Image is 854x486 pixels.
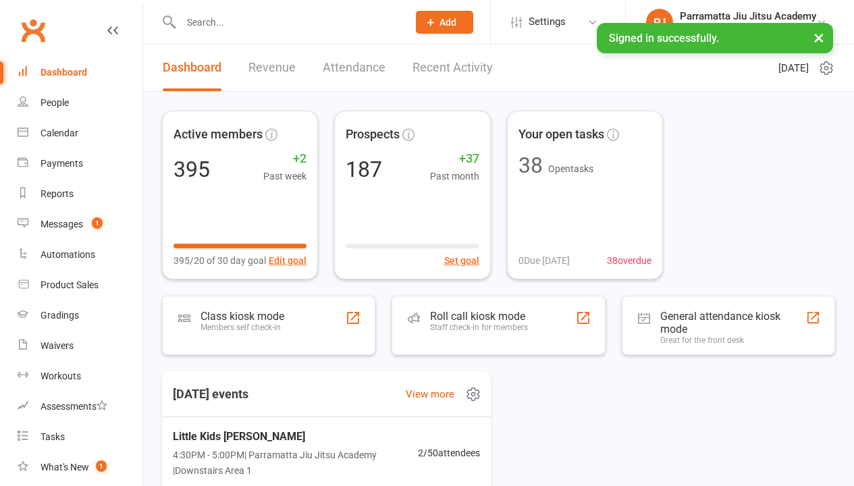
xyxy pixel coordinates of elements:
[412,45,493,91] a: Recent Activity
[518,253,570,268] span: 0 Due [DATE]
[41,128,78,138] div: Calendar
[680,10,816,22] div: Parramatta Jiu Jitsu Academy
[41,97,69,108] div: People
[41,219,83,230] div: Messages
[548,163,593,174] span: Open tasks
[18,452,142,483] a: What's New1
[248,45,296,91] a: Revenue
[430,169,479,184] span: Past month
[807,23,831,52] button: ×
[518,125,604,144] span: Your open tasks
[92,217,103,229] span: 1
[41,249,95,260] div: Automations
[444,253,479,268] button: Set goal
[174,159,210,180] div: 395
[323,45,385,91] a: Attendance
[41,279,99,290] div: Product Sales
[41,431,65,442] div: Tasks
[418,446,480,460] span: 2 / 50 attendees
[778,60,809,76] span: [DATE]
[646,9,673,36] div: PJ
[18,209,142,240] a: Messages 1
[41,67,87,78] div: Dashboard
[18,57,142,88] a: Dashboard
[18,88,142,118] a: People
[41,340,74,351] div: Waivers
[430,323,528,332] div: Staff check-in for members
[16,13,50,47] a: Clubworx
[18,422,142,452] a: Tasks
[41,371,81,381] div: Workouts
[518,155,543,176] div: 38
[18,270,142,300] a: Product Sales
[177,13,398,32] input: Search...
[529,7,566,37] span: Settings
[201,310,284,323] div: Class kiosk mode
[346,125,400,144] span: Prospects
[163,45,221,91] a: Dashboard
[607,253,651,268] span: 38 overdue
[18,391,142,422] a: Assessments
[18,179,142,209] a: Reports
[18,331,142,361] a: Waivers
[430,310,528,323] div: Roll call kiosk mode
[18,300,142,331] a: Gradings
[18,240,142,270] a: Automations
[430,149,479,169] span: +37
[18,118,142,148] a: Calendar
[173,448,418,478] span: 4:30PM - 5:00PM | Parramatta Jiu Jitsu Academy | Downstairs Area 1
[174,253,266,268] span: 395/20 of 30 day goal
[263,149,306,169] span: +2
[41,401,107,412] div: Assessments
[41,310,79,321] div: Gradings
[680,22,816,34] div: Parramatta Jiu Jitsu Academy
[173,428,418,446] span: Little Kids [PERSON_NAME]
[269,253,306,268] button: Edit goal
[660,310,805,335] div: General attendance kiosk mode
[41,158,83,169] div: Payments
[416,11,473,34] button: Add
[346,159,382,180] div: 187
[41,188,74,199] div: Reports
[41,462,89,473] div: What's New
[660,335,805,345] div: Great for the front desk
[96,460,107,472] span: 1
[174,125,263,144] span: Active members
[609,32,719,45] span: Signed in successfully.
[201,323,284,332] div: Members self check-in
[18,148,142,179] a: Payments
[406,386,454,402] a: View more
[18,361,142,391] a: Workouts
[263,169,306,184] span: Past week
[162,382,259,406] h3: [DATE] events
[439,17,456,28] span: Add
